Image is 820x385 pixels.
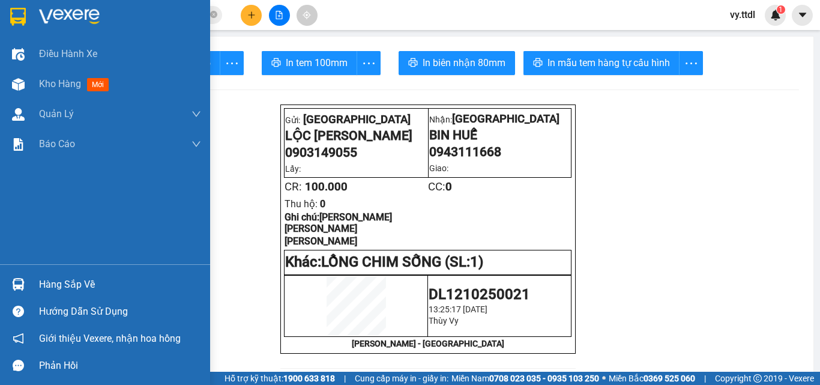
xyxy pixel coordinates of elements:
[210,10,217,21] span: close-circle
[83,51,160,91] li: VP [GEOGRAPHIC_DATA]
[275,11,283,19] span: file-add
[225,372,335,385] span: Hỗ trợ kỹ thuật:
[39,331,181,346] span: Giới thiệu Vexere, nhận hoa hồng
[777,5,785,14] sup: 1
[429,163,448,173] span: Giao:
[285,111,427,126] p: Gửi:
[39,78,81,89] span: Kho hàng
[13,306,24,317] span: question-circle
[797,10,808,20] span: caret-down
[452,112,559,126] span: [GEOGRAPHIC_DATA]
[285,145,357,160] span: 0903149055
[13,333,24,344] span: notification
[305,180,348,193] span: 100.000
[429,112,571,126] p: Nhận:
[87,78,109,91] span: mới
[12,278,25,291] img: warehouse-icon
[792,5,813,26] button: caret-down
[285,128,412,143] span: LỘC [PERSON_NAME]
[720,7,765,22] span: vy.ttdl
[408,58,418,69] span: printer
[679,51,703,75] button: more
[357,51,381,75] button: more
[352,339,504,348] strong: [PERSON_NAME] - [GEOGRAPHIC_DATA]
[547,55,670,70] span: In mẫu tem hàng tự cấu hình
[429,127,477,142] span: BIN HUẾ
[39,276,201,294] div: Hàng sắp về
[12,48,25,61] img: warehouse-icon
[12,138,25,151] img: solution-icon
[13,360,24,371] span: message
[269,5,290,26] button: file-add
[489,374,599,383] strong: 0708 023 035 - 0935 103 250
[10,8,26,26] img: logo-vxr
[247,11,256,19] span: plus
[779,5,783,14] span: 1
[271,58,281,69] span: printer
[753,374,762,383] span: copyright
[303,11,311,19] span: aim
[285,253,321,270] span: Khác:
[220,56,243,71] span: more
[285,180,302,193] span: CR:
[283,374,335,383] strong: 1900 633 818
[303,113,411,126] span: [GEOGRAPHIC_DATA]
[39,303,201,321] div: Hướng dẫn sử dụng
[191,109,201,119] span: down
[286,55,348,70] span: In tem 100mm
[285,211,392,247] span: [PERSON_NAME] [PERSON_NAME] [PERSON_NAME]
[12,108,25,121] img: warehouse-icon
[470,253,483,270] span: 1)
[210,11,217,18] span: close-circle
[6,51,83,91] li: VP [GEOGRAPHIC_DATA]
[429,305,487,314] span: 13:25:17 [DATE]
[285,164,301,174] span: Lấy:
[6,6,174,29] li: Thanh Thuỷ
[428,180,452,193] span: CC:
[451,372,599,385] span: Miền Nam
[523,51,680,75] button: printerIn mẫu tem hàng tự cấu hình
[357,56,380,71] span: more
[445,180,452,193] span: 0
[39,46,97,61] span: Điều hành xe
[12,78,25,91] img: warehouse-icon
[770,10,781,20] img: icon-new-feature
[321,253,483,270] span: LỒNG CHIM SỐNG (SL:
[429,316,459,326] span: Thùy Vy
[39,136,75,151] span: Báo cáo
[241,5,262,26] button: plus
[423,55,505,70] span: In biên nhận 80mm
[285,211,392,247] span: Ghi chú:
[297,5,318,26] button: aim
[285,198,318,210] span: Thu hộ:
[355,372,448,385] span: Cung cấp máy in - giấy in:
[429,286,530,303] span: DL1210250021
[533,58,543,69] span: printer
[191,139,201,149] span: down
[602,376,606,381] span: ⚪️
[680,56,702,71] span: more
[399,51,515,75] button: printerIn biên nhận 80mm
[429,144,501,159] span: 0943111668
[644,374,695,383] strong: 0369 525 060
[39,357,201,375] div: Phản hồi
[609,372,695,385] span: Miền Bắc
[262,51,357,75] button: printerIn tem 100mm
[704,372,706,385] span: |
[39,106,74,121] span: Quản Lý
[220,51,244,75] button: more
[320,198,325,210] span: 0
[344,372,346,385] span: |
